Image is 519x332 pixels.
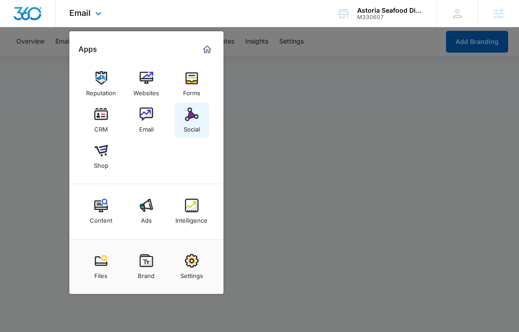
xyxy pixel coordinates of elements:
[84,194,118,229] a: Content
[138,268,155,279] div: Brand
[200,42,214,57] a: Marketing 360® Dashboard
[86,85,116,97] div: Reputation
[129,194,164,229] a: Ads
[180,268,203,279] div: Settings
[94,157,108,169] div: Shop
[129,249,164,284] a: Brand
[69,8,91,18] span: Email
[141,212,152,224] div: Ads
[133,85,159,97] div: Websites
[94,121,108,133] div: CRM
[84,249,118,284] a: Files
[90,212,112,224] div: Content
[84,67,118,101] a: Reputation
[94,268,107,279] div: Files
[175,212,208,224] div: Intelligence
[175,194,209,229] a: Intelligence
[183,85,200,97] div: Forms
[175,67,209,101] a: Forms
[84,139,118,174] a: Shop
[139,121,154,133] div: Email
[129,103,164,137] a: Email
[175,249,209,284] a: Settings
[129,67,164,101] a: Websites
[84,103,118,137] a: CRM
[357,7,423,14] div: account name
[78,45,97,54] h2: Apps
[184,121,200,133] div: Social
[357,14,423,20] div: account id
[175,103,209,137] a: Social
